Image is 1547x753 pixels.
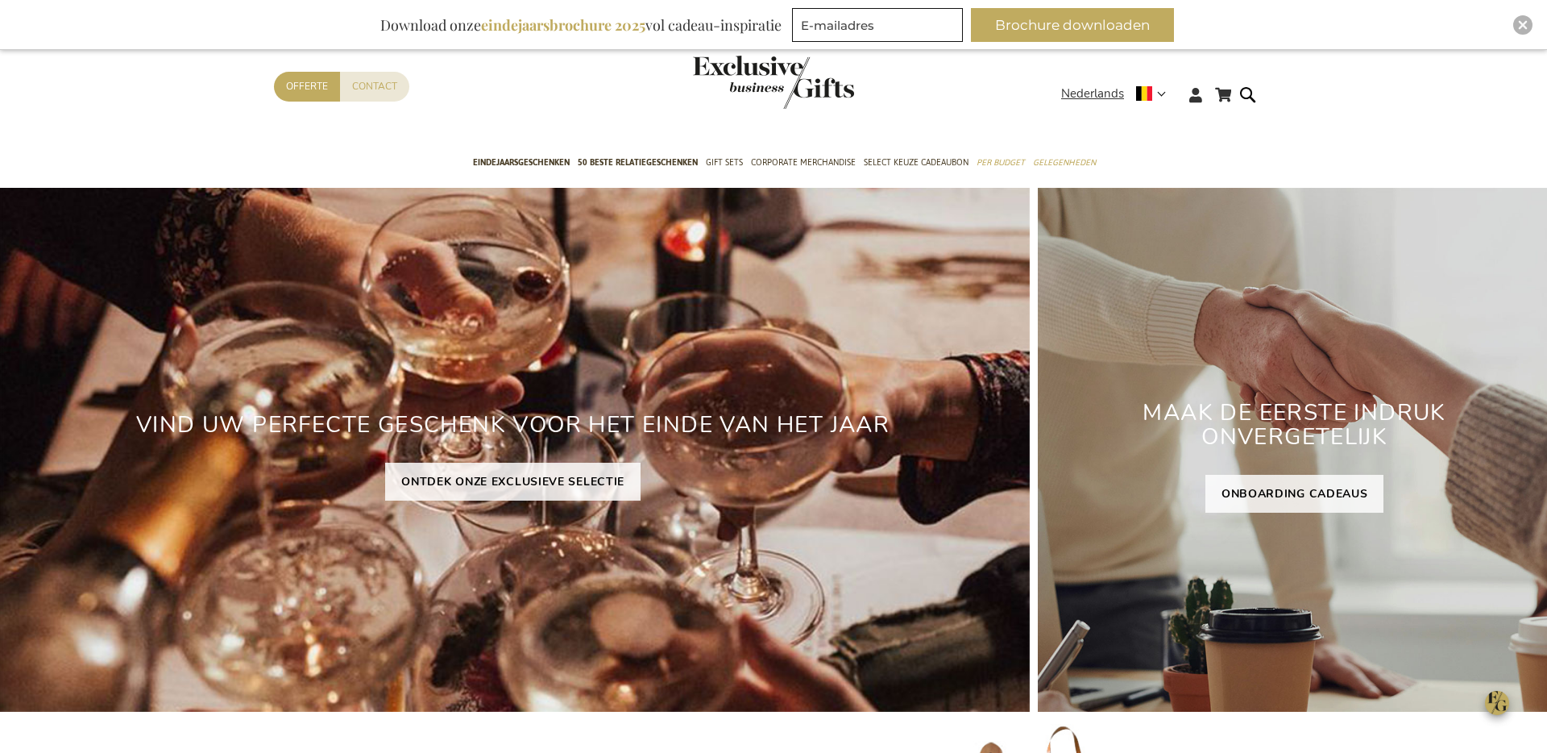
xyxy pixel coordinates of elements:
[1513,15,1532,35] div: Close
[751,154,856,171] span: Corporate Merchandise
[1061,85,1176,103] div: Nederlands
[340,72,409,102] a: Contact
[792,8,968,47] form: marketing offers and promotions
[971,8,1174,42] button: Brochure downloaden
[1205,475,1384,513] a: ONBOARDING CADEAUS
[864,154,968,171] span: Select Keuze Cadeaubon
[373,8,789,42] div: Download onze vol cadeau-inspiratie
[706,154,743,171] span: Gift Sets
[1518,20,1528,30] img: Close
[977,154,1025,171] span: Per Budget
[792,8,963,42] input: E-mailadres
[693,56,854,109] img: Exclusive Business gifts logo
[385,463,641,501] a: ONTDEK ONZE EXCLUSIEVE SELECTIE
[481,15,645,35] b: eindejaarsbrochure 2025
[578,154,698,171] span: 50 beste relatiegeschenken
[693,56,773,109] a: store logo
[1033,154,1096,171] span: Gelegenheden
[274,72,340,102] a: Offerte
[1061,85,1124,103] span: Nederlands
[473,154,570,171] span: Eindejaarsgeschenken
